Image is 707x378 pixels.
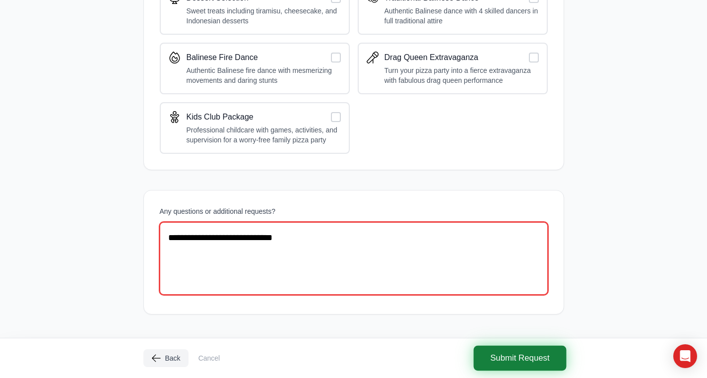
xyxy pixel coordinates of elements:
span: Submit Request [490,352,550,364]
h4: Drag Queen Extravaganza [385,52,478,63]
img: Kids Club Package [169,111,181,123]
button: Cancel [194,351,224,365]
p: Turn your pizza party into a fierce extravaganza with fabulous drag queen performance [385,65,539,85]
button: Submit Request [473,346,566,371]
p: Authentic Balinese fire dance with mesmerizing movements and daring stunts [187,65,341,85]
button: Back [143,349,189,367]
p: Sweet treats including tiramisu, cheesecake, and Indonesian desserts [187,6,341,26]
img: Balinese Fire Dance [169,52,181,63]
img: Drag Queen Extravaganza [367,52,379,63]
div: Open Intercom Messenger [673,344,697,368]
h4: Kids Club Package [187,111,254,123]
p: Professional childcare with games, activities, and supervision for a worry-free family pizza party [187,125,341,145]
p: Authentic Balinese dance with 4 skilled dancers in full traditional attire [385,6,539,26]
span: Back [165,353,181,363]
img: Arrow Left [151,353,161,363]
h4: Balinese Fire Dance [187,52,258,63]
label: Any questions or additional requests? [160,206,548,216]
